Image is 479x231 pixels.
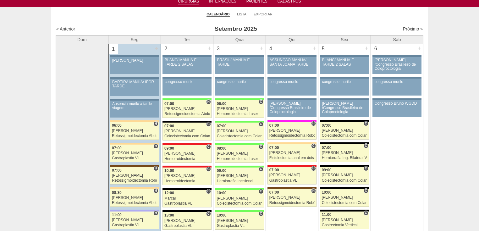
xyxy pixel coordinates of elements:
[267,142,317,144] div: Key: Bartira
[164,196,210,201] div: Marcal
[269,190,279,195] span: 07:00
[259,99,263,104] span: Consultório
[164,124,174,128] span: 07:00
[320,122,369,140] a: C 07:00 [PERSON_NAME] Colecistectomia com Colangiografia VL
[144,25,328,34] h3: Setembro 2025
[154,44,159,52] div: +
[372,55,421,57] div: Key: Aviso
[165,80,209,84] div: congresso murilo
[322,80,367,84] div: congresso murilo
[217,124,227,128] span: 07:00
[56,35,108,44] th: Dom
[110,120,159,122] div: Key: Bartira
[375,80,420,84] div: congresso murilo
[110,210,159,212] div: Key: Christóvão da Gama
[112,196,157,200] div: [PERSON_NAME]
[372,98,421,100] div: Key: Aviso
[403,26,423,31] a: Próximo »
[162,143,212,145] div: Key: Assunção
[215,121,264,123] div: Key: Brasil
[110,122,159,140] a: H 06:00 [PERSON_NAME] Retossigmoidectomia Abdominal VL
[112,179,157,183] div: Retossigmoidectomia Robótica
[416,44,422,52] div: +
[270,102,315,114] div: [PERSON_NAME] /Congresso Brasileiro de Coloproctologia
[318,44,328,53] div: 5
[217,107,262,111] div: [PERSON_NAME]
[112,146,122,150] span: 07:00
[372,79,421,96] a: congresso murilo
[217,168,227,173] span: 09:00
[320,57,369,74] a: BLANC/ MANHÃ E TARDE 2 SALAS
[322,179,367,183] div: Colecistectomia com Colangiografia VL
[153,211,158,216] span: Hospital
[322,146,332,150] span: 07:00
[164,146,174,151] span: 09:00
[215,190,264,207] a: C 10:00 [PERSON_NAME] Colecistectomia com Colangiografia VL
[215,210,264,212] div: Key: Brasil
[266,35,318,44] th: Qui
[266,44,276,53] div: 4
[164,224,210,228] div: Gastroplastia VL
[217,219,262,223] div: [PERSON_NAME]
[269,146,279,150] span: 07:00
[162,79,212,96] a: congresso murilo
[110,212,159,229] a: H 11:00 [PERSON_NAME] Gastroplastia VL
[217,58,262,66] div: BRASIL/ MANHÃ E TARDE
[164,112,210,116] div: Retossigmoidectomia Abdominal VL
[165,58,209,66] div: BLANC/ MANHÃ E TARDE 2 SALAS
[322,195,367,200] div: [PERSON_NAME]
[318,35,371,44] th: Sex
[322,190,332,195] span: 10:00
[215,212,264,230] a: C 10:00 [PERSON_NAME] Gastroplastia VL
[217,213,227,217] span: 10:00
[110,101,159,118] a: Ausencia murilo a tarde viagem
[112,213,122,217] span: 11:00
[364,44,369,52] div: +
[269,151,315,155] div: [PERSON_NAME]
[112,129,157,133] div: [PERSON_NAME]
[164,168,174,173] span: 10:00
[217,134,262,138] div: Colecistectomia com Colangiografia VL
[371,44,381,53] div: 6
[215,145,264,163] a: C 08:00 [PERSON_NAME] Hemorroidectomia Laser
[164,174,210,178] div: [PERSON_NAME]
[110,143,159,145] div: Key: Bartira
[206,167,211,172] span: Consultório
[215,143,264,145] div: Key: Brasil
[213,44,223,53] div: 3
[322,201,367,205] div: Colecistectomia com Colangiografia VL
[110,187,159,189] div: Key: Bartira
[164,179,210,183] div: Hemorroidectomia
[112,223,157,227] div: Gastroplastia VL
[364,188,368,193] span: Consultório
[375,58,420,71] div: [PERSON_NAME] /Congresso Brasileiro de Coloproctologia
[215,100,264,118] a: C 06:00 [PERSON_NAME] Hemorroidectomia Laser
[267,57,317,74] a: ASSUNÇÃO MANHÃ/ SANTA JOANA TARDE
[153,188,158,193] span: Hospital
[215,166,264,168] div: Key: Brasil
[162,190,212,207] a: C 12:00 Marcal Gastroplastia VL
[206,189,211,194] span: Consultório
[267,55,317,57] div: Key: Aviso
[259,189,263,194] span: Consultório
[237,12,246,16] a: Lista
[320,144,369,162] a: C 07:00 [PERSON_NAME] Herniorrafia Ing. Bilateral VL
[112,218,157,222] div: [PERSON_NAME]
[269,179,315,183] div: Gastroplastia VL
[322,102,367,114] div: [PERSON_NAME] /Congresso Brasileiro de Coloproctologia
[162,210,212,212] div: Key: Blanc
[372,57,421,74] a: [PERSON_NAME] /Congresso Brasileiro de Coloproctologia
[217,179,262,183] div: Herniorrafia Incisional
[110,145,159,162] a: H 07:00 [PERSON_NAME] Gastroplastia VL
[322,173,367,177] div: [PERSON_NAME]
[112,102,157,110] div: Ausencia murilo a tarde viagem
[110,79,159,96] a: BARTIRA MANHÃ/ IFOR TARDE
[269,123,279,128] span: 07:00
[322,168,332,172] span: 09:00
[217,157,262,161] div: Hemorroidectomia Laser
[269,168,279,172] span: 07:00
[164,219,210,223] div: [PERSON_NAME]
[110,77,159,79] div: Key: Aviso
[322,123,332,128] span: 07:00
[164,129,210,133] div: [PERSON_NAME]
